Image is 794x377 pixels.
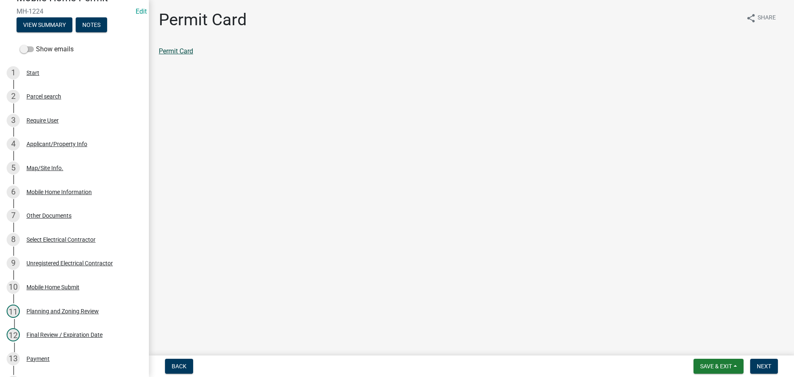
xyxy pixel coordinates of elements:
div: 2 [7,90,20,103]
button: shareShare [739,10,782,26]
div: Applicant/Property Info [26,141,87,147]
div: Final Review / Expiration Date [26,332,103,338]
div: Start [26,70,39,76]
div: 7 [7,209,20,222]
div: 10 [7,281,20,294]
div: 13 [7,352,20,365]
div: 3 [7,114,20,127]
wm-modal-confirm: Summary [17,22,72,29]
div: Map/Site Info. [26,165,63,171]
span: Share [758,13,776,23]
div: 4 [7,137,20,151]
button: View Summary [17,17,72,32]
button: Next [750,359,778,374]
i: share [746,13,756,23]
div: Parcel search [26,94,61,99]
div: Planning and Zoning Review [26,308,99,314]
div: Require User [26,118,59,123]
a: Edit [136,7,147,15]
span: Save & Exit [700,363,732,370]
div: Other Documents [26,213,72,219]
h1: Permit Card [159,10,247,30]
div: 8 [7,233,20,246]
div: Select Electrical Contractor [26,237,96,243]
div: Mobile Home Information [26,189,92,195]
div: 11 [7,305,20,318]
div: Mobile Home Submit [26,284,79,290]
wm-modal-confirm: Edit Application Number [136,7,147,15]
button: Notes [76,17,107,32]
wm-modal-confirm: Notes [76,22,107,29]
span: Next [757,363,771,370]
label: Show emails [20,44,74,54]
div: 9 [7,257,20,270]
button: Back [165,359,193,374]
div: 6 [7,185,20,199]
div: 12 [7,328,20,341]
div: 5 [7,161,20,175]
div: Unregistered Electrical Contractor [26,260,113,266]
span: MH-1224 [17,7,132,15]
a: Permit Card [159,47,193,55]
div: 1 [7,66,20,79]
button: Save & Exit [694,359,744,374]
span: Back [172,363,187,370]
div: Payment [26,356,50,362]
